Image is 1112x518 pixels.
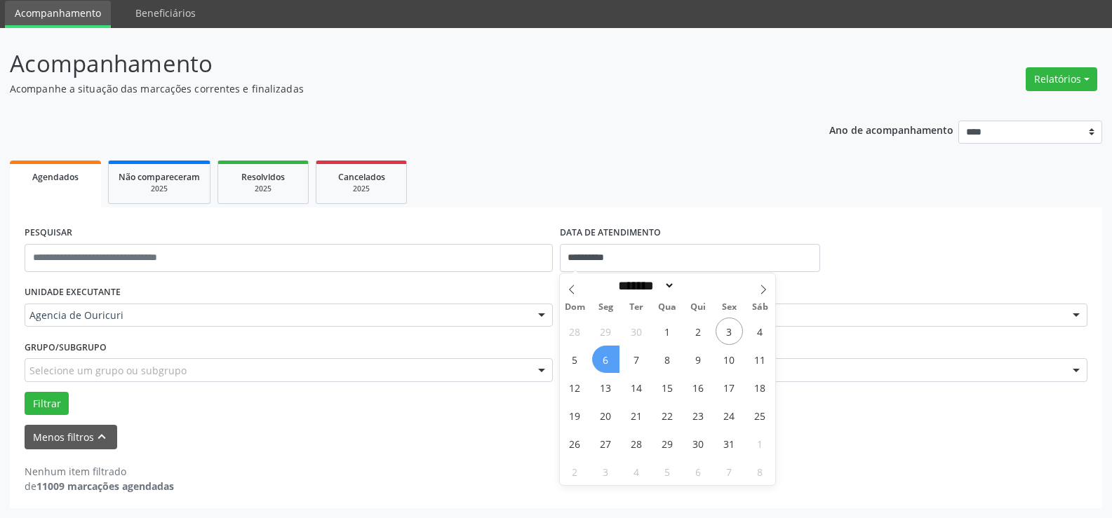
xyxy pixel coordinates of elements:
span: Outubro 31, 2025 [716,430,743,457]
p: Acompanhamento [10,46,775,81]
span: Outubro 10, 2025 [716,346,743,373]
p: Ano de acompanhamento [829,121,953,138]
span: Setembro 28, 2025 [561,318,589,345]
span: Outubro 15, 2025 [654,374,681,401]
span: Novembro 5, 2025 [654,458,681,485]
div: 2025 [326,184,396,194]
span: Sex [714,303,744,312]
span: Novembro 4, 2025 [623,458,650,485]
a: Beneficiários [126,1,206,25]
span: Outubro 9, 2025 [685,346,712,373]
span: Outubro 18, 2025 [746,374,774,401]
span: Novembro 3, 2025 [592,458,619,485]
span: Outubro 3, 2025 [716,318,743,345]
span: Outubro 25, 2025 [746,402,774,429]
span: Setembro 29, 2025 [592,318,619,345]
span: Setembro 30, 2025 [623,318,650,345]
span: Outubro 7, 2025 [623,346,650,373]
span: Outubro 22, 2025 [654,402,681,429]
span: Novembro 7, 2025 [716,458,743,485]
span: Resolvidos [241,171,285,183]
span: Qui [683,303,714,312]
label: Grupo/Subgrupo [25,336,107,358]
div: Nenhum item filtrado [25,464,174,479]
span: Novembro 2, 2025 [561,458,589,485]
span: Outubro 2, 2025 [685,318,712,345]
span: Outubro 30, 2025 [685,430,712,457]
span: Qua [652,303,683,312]
span: Não compareceram [119,171,200,183]
span: Outubro 11, 2025 [746,346,774,373]
div: 2025 [119,184,200,194]
span: Outubro 5, 2025 [561,346,589,373]
span: Agencia de Ouricuri [29,308,524,322]
label: DATA DE ATENDIMENTO [560,222,661,244]
span: Agendados [32,171,79,183]
div: 2025 [228,184,298,194]
a: Acompanhamento [5,1,111,28]
span: Outubro 26, 2025 [561,430,589,457]
label: PESQUISAR [25,222,72,244]
span: Novembro 8, 2025 [746,458,774,485]
input: Year [675,278,721,293]
span: Outubro 1, 2025 [654,318,681,345]
span: Outubro 17, 2025 [716,374,743,401]
span: Outubro 16, 2025 [685,374,712,401]
span: Outubro 23, 2025 [685,402,712,429]
span: Outubro 6, 2025 [592,346,619,373]
label: UNIDADE EXECUTANTE [25,282,121,304]
span: Outubro 20, 2025 [592,402,619,429]
span: Novembro 1, 2025 [746,430,774,457]
p: Acompanhe a situação das marcações correntes e finalizadas [10,81,775,96]
strong: 11009 marcações agendadas [36,479,174,493]
span: Outubro 13, 2025 [592,374,619,401]
span: Novembro 6, 2025 [685,458,712,485]
span: Outubro 8, 2025 [654,346,681,373]
button: Relatórios [1026,67,1097,91]
span: [PERSON_NAME] [565,308,1059,322]
div: de [25,479,174,493]
span: #0002 - Cardiologia [565,363,1059,377]
span: Outubro 12, 2025 [561,374,589,401]
button: Filtrar [25,392,69,416]
span: Outubro 21, 2025 [623,402,650,429]
span: Outubro 4, 2025 [746,318,774,345]
span: Seg [590,303,621,312]
span: Dom [560,303,591,312]
span: Outubro 27, 2025 [592,430,619,457]
span: Outubro 14, 2025 [623,374,650,401]
span: Ter [621,303,652,312]
i: keyboard_arrow_up [94,429,109,444]
span: Selecione um grupo ou subgrupo [29,363,187,378]
span: Sáb [744,303,775,312]
span: Outubro 19, 2025 [561,402,589,429]
button: Menos filtroskeyboard_arrow_up [25,425,117,449]
span: Outubro 29, 2025 [654,430,681,457]
span: Cancelados [338,171,385,183]
select: Month [614,278,676,293]
span: Outubro 24, 2025 [716,402,743,429]
span: Outubro 28, 2025 [623,430,650,457]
